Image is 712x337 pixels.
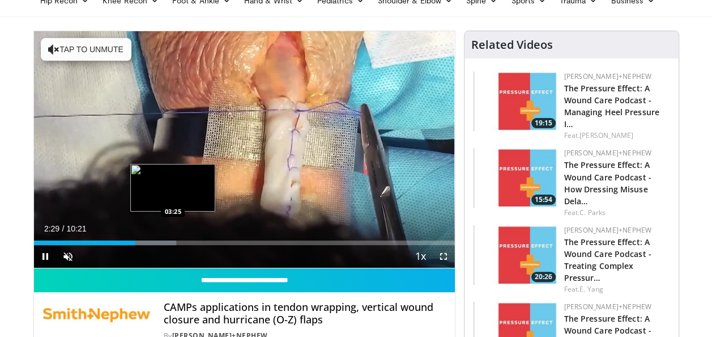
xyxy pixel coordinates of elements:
img: 60a7b2e5-50df-40c4-868a-521487974819.150x105_q85_crop-smart_upscale.jpg [474,71,558,131]
span: 20:26 [531,272,556,282]
img: 61e02083-5525-4adc-9284-c4ef5d0bd3c4.150x105_q85_crop-smart_upscale.jpg [474,148,558,208]
img: image.jpeg [130,164,215,212]
a: 15:54 [474,148,558,208]
div: Feat. [564,130,670,141]
button: Tap to unmute [41,38,131,61]
h4: CAMPs applications in tendon wrapping, vertical wound closure and hurricane (O-Z) flaps [164,301,446,326]
a: [PERSON_NAME]+Nephew [564,225,651,235]
img: 5dccabbb-5219-43eb-ba82-333b4a767645.150x105_q85_crop-smart_upscale.jpg [474,225,558,285]
button: Fullscreen [432,245,455,268]
span: 10:21 [66,224,86,233]
div: Progress Bar [34,241,455,245]
span: 19:15 [531,118,556,128]
span: / [62,224,65,233]
video-js: Video Player [34,31,455,268]
h4: Related Videos [471,38,553,52]
img: Smith+Nephew [43,301,150,328]
a: 20:26 [474,225,558,285]
a: The Pressure Effect: A Wound Care Podcast - Treating Complex Pressur… [564,237,651,283]
span: 2:29 [44,224,59,233]
a: [PERSON_NAME]+Nephew [564,302,651,311]
a: The Pressure Effect: A Wound Care Podcast - Managing Heel Pressure I… [564,83,659,129]
button: Pause [34,245,57,268]
a: [PERSON_NAME]+Nephew [564,71,651,81]
div: Feat. [564,208,670,218]
a: [PERSON_NAME]+Nephew [564,148,651,158]
a: E. Yang [579,284,603,294]
div: Feat. [564,284,670,294]
button: Unmute [57,245,79,268]
a: [PERSON_NAME] [579,130,633,140]
a: The Pressure Effect: A Wound Care Podcast - How Dressing Misuse Dela… [564,159,651,206]
a: 19:15 [474,71,558,131]
button: Playback Rate [410,245,432,268]
span: 15:54 [531,195,556,205]
a: C. Parks [579,208,606,217]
